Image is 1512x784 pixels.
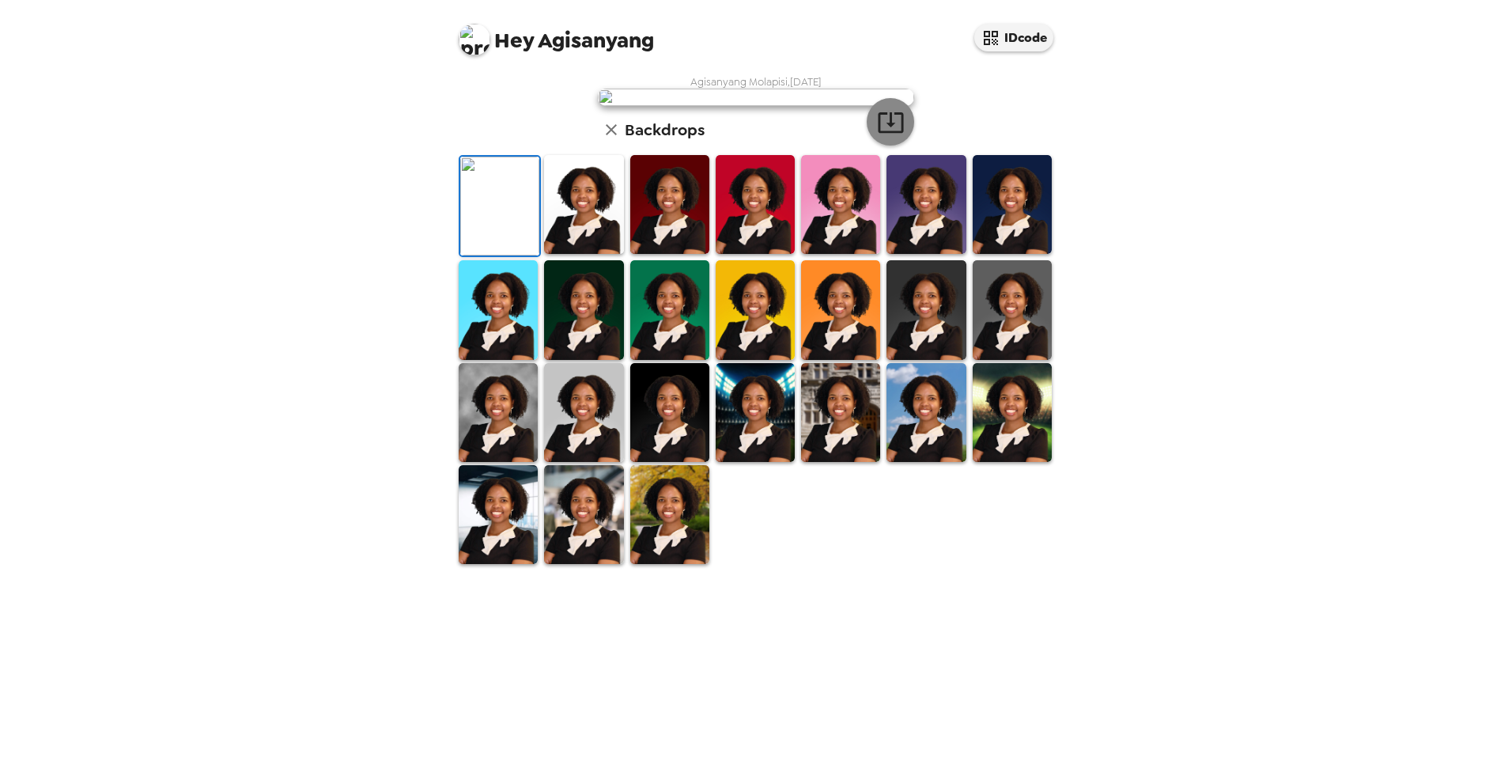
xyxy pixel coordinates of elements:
[460,157,539,256] img: Original
[459,24,490,55] img: profile pic
[494,26,534,55] span: Hey
[459,16,654,51] span: Agisanyang
[598,89,914,106] img: user
[974,24,1053,51] button: IDcode
[625,117,705,142] h6: Backdrops
[690,75,822,89] span: Agisanyang Molapisi , [DATE]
